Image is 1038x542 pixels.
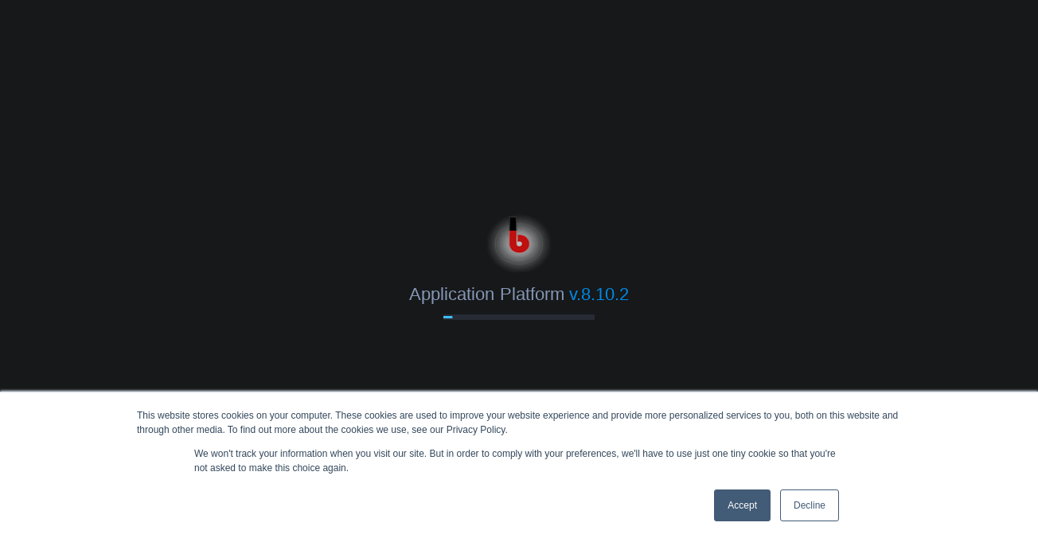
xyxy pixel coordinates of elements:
[137,408,901,437] div: This website stores cookies on your computer. These cookies are used to improve your website expe...
[714,489,771,521] a: Accept
[569,284,629,304] span: v.8.10.2
[409,284,564,304] span: Application Platform
[487,209,551,272] img: Bitss-Techniques-Logo-80x80-1.png
[780,489,839,521] a: Decline
[194,446,844,475] p: We won't track your information when you visit our site. But in order to comply with your prefere...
